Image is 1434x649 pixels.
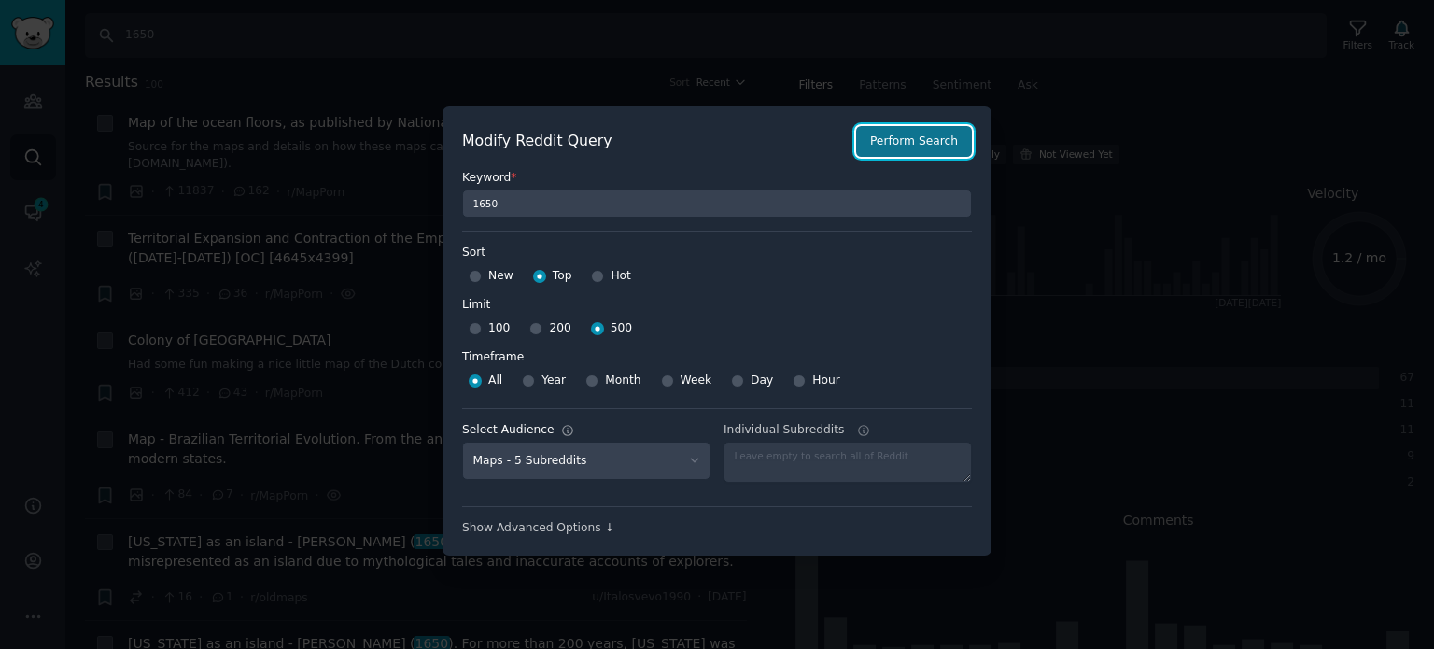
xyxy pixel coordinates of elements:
[553,268,572,285] span: Top
[751,373,773,389] span: Day
[611,320,632,337] span: 500
[812,373,840,389] span: Hour
[541,373,566,389] span: Year
[462,130,846,153] h2: Modify Reddit Query
[856,126,972,158] button: Perform Search
[488,373,502,389] span: All
[462,245,972,261] label: Sort
[488,268,513,285] span: New
[724,422,972,439] label: Individual Subreddits
[462,297,490,314] div: Limit
[611,268,631,285] span: Hot
[462,190,972,218] input: Keyword to search on Reddit
[462,422,555,439] div: Select Audience
[462,343,972,366] label: Timeframe
[462,520,972,537] div: Show Advanced Options ↓
[681,373,712,389] span: Week
[605,373,640,389] span: Month
[488,320,510,337] span: 100
[462,170,972,187] label: Keyword
[549,320,570,337] span: 200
